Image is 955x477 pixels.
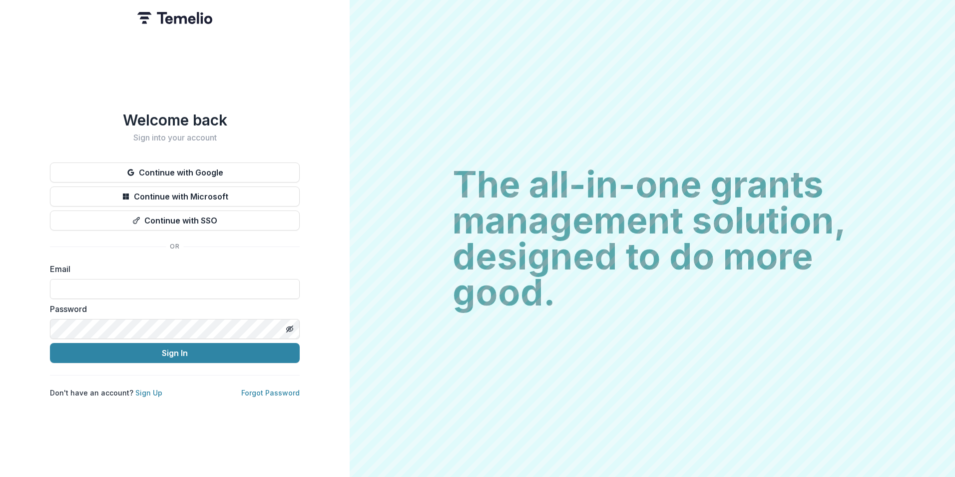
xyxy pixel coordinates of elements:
h2: Sign into your account [50,133,300,142]
img: Temelio [137,12,212,24]
button: Continue with Microsoft [50,186,300,206]
h1: Welcome back [50,111,300,129]
button: Toggle password visibility [282,321,298,337]
a: Forgot Password [241,388,300,397]
button: Sign In [50,343,300,363]
p: Don't have an account? [50,387,162,398]
button: Continue with Google [50,162,300,182]
button: Continue with SSO [50,210,300,230]
label: Password [50,303,294,315]
a: Sign Up [135,388,162,397]
label: Email [50,263,294,275]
